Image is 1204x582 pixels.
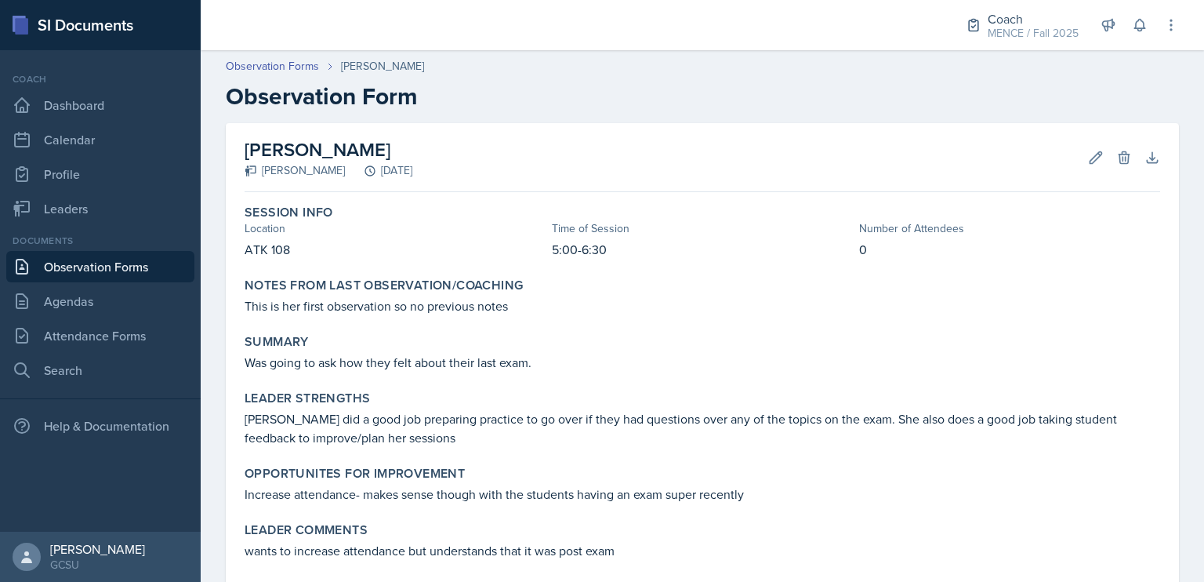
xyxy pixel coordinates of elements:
[6,234,194,248] div: Documents
[859,240,1160,259] p: 0
[245,334,309,350] label: Summary
[6,124,194,155] a: Calendar
[552,220,853,237] div: Time of Session
[245,541,1160,560] p: wants to increase attendance but understands that it was post exam
[6,251,194,282] a: Observation Forms
[6,89,194,121] a: Dashboard
[988,25,1079,42] div: MENCE / Fall 2025
[245,296,1160,315] p: This is her first observation so no previous notes
[245,220,546,237] div: Location
[6,72,194,86] div: Coach
[552,240,853,259] p: 5:00-6:30
[226,82,1179,111] h2: Observation Form
[6,286,194,317] a: Agendas
[245,466,465,482] label: Opportunites for Improvement
[859,220,1160,237] div: Number of Attendees
[245,205,333,220] label: Session Info
[245,522,368,538] label: Leader Comments
[50,541,145,557] div: [PERSON_NAME]
[245,278,523,293] label: Notes From Last Observation/Coaching
[245,485,1160,504] p: Increase attendance- makes sense though with the students having an exam super recently
[50,557,145,573] div: GCSU
[988,9,1079,28] div: Coach
[341,58,424,75] div: [PERSON_NAME]
[6,355,194,386] a: Search
[6,320,194,351] a: Attendance Forms
[345,162,412,179] div: [DATE]
[245,136,412,164] h2: [PERSON_NAME]
[245,391,370,406] label: Leader Strengths
[6,158,194,190] a: Profile
[6,193,194,224] a: Leaders
[245,240,546,259] p: ATK 108
[245,353,1160,372] p: Was going to ask how they felt about their last exam.
[245,162,345,179] div: [PERSON_NAME]
[226,58,319,75] a: Observation Forms
[6,410,194,442] div: Help & Documentation
[245,409,1160,447] p: [PERSON_NAME] did a good job preparing practice to go over if they had questions over any of the ...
